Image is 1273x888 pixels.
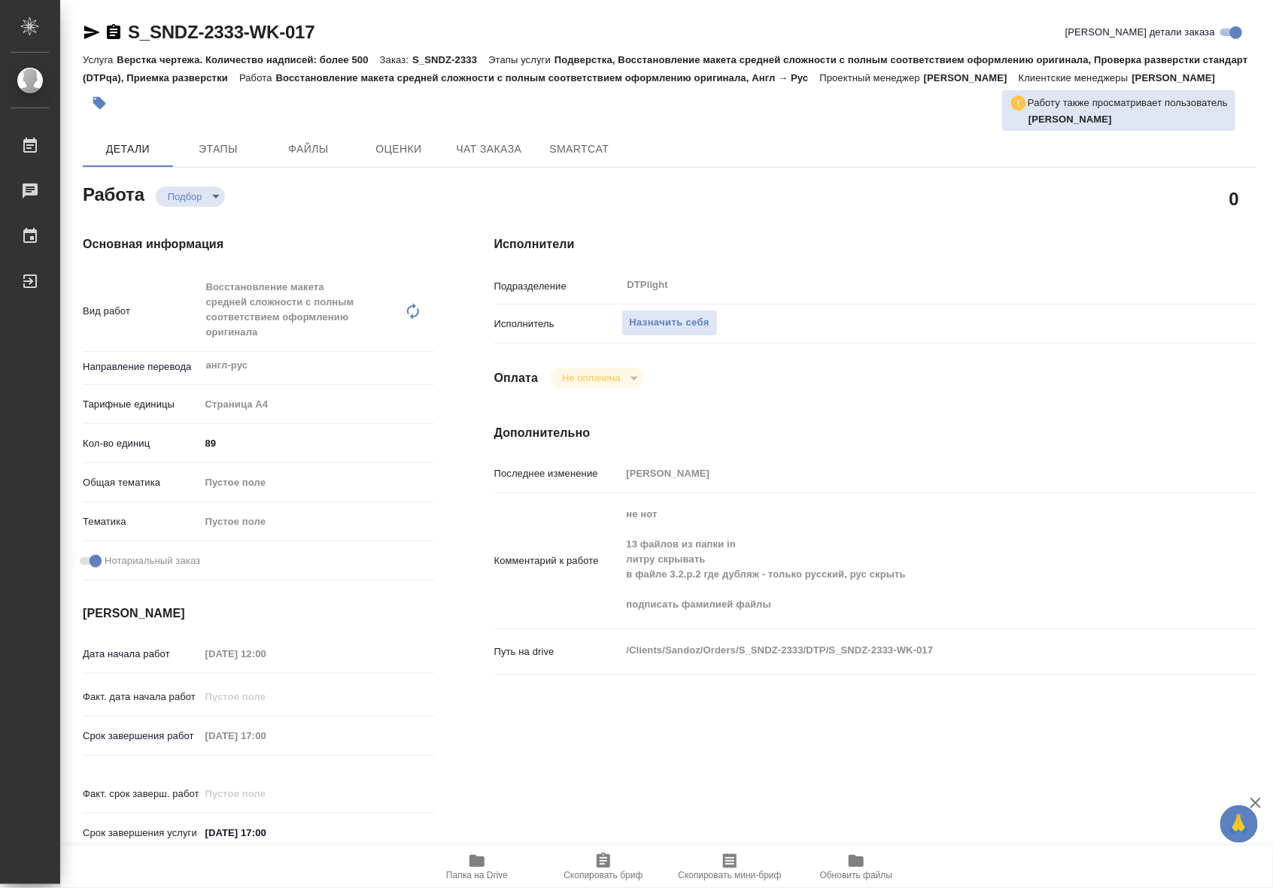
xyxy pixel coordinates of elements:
[200,509,434,535] div: Пустое поле
[83,826,200,841] p: Срок завершения услуги
[205,475,416,490] div: Пустое поле
[83,729,200,744] p: Срок завершения работ
[200,822,332,844] input: ✎ Введи что-нибудь
[239,72,276,83] p: Работа
[453,140,525,159] span: Чат заказа
[630,314,709,332] span: Назначить себя
[83,359,200,374] p: Направление перевода
[1065,25,1215,40] span: [PERSON_NAME] детали заказа
[92,140,164,159] span: Детали
[200,470,434,496] div: Пустое поле
[83,689,200,705] p: Факт. дата начала работ
[494,644,621,659] p: Путь на drive
[540,846,667,888] button: Скопировать бриф
[156,186,225,207] div: Подбор
[105,23,123,41] button: Скопировать ссылку
[550,368,643,388] div: Подбор
[83,23,101,41] button: Скопировать ссылку для ЯМессенджера
[200,725,332,747] input: Пустое поле
[200,392,434,417] div: Страница А4
[667,846,793,888] button: Скопировать мини-бриф
[564,870,643,880] span: Скопировать бриф
[621,462,1193,484] input: Пустое поле
[117,54,379,65] p: Верстка чертежа. Количество надписей: более 500
[128,22,314,42] a: S_SNDZ-2333-WK-017
[83,304,200,319] p: Вид работ
[494,466,621,481] p: Последнее изменение
[83,514,200,529] p: Тематика
[83,54,117,65] p: Услуга
[494,279,621,294] p: Подразделение
[1028,114,1112,125] b: [PERSON_NAME]
[494,553,621,568] p: Комментарий к работе
[83,235,434,253] h4: Основная информация
[558,371,624,384] button: Не оплачена
[820,870,893,880] span: Обновить файлы
[543,140,615,159] span: SmartCat
[621,502,1193,617] textarea: не нот 13 файлов из папки in литру скрывать в файле 3.2.p.2 где дубляж - только русский, рус скры...
[83,180,144,207] h2: Работа
[488,54,554,65] p: Этапы услуги
[205,514,416,529] div: Пустое поле
[200,783,332,805] input: Пустое поле
[83,475,200,490] p: Общая тематика
[105,553,200,568] span: Нотариальный заказ
[200,686,332,708] input: Пустое поле
[414,846,540,888] button: Папка на Drive
[621,638,1193,663] textarea: /Clients/Sandoz/Orders/S_SNDZ-2333/DTP/S_SNDZ-2333-WK-017
[83,436,200,451] p: Кол-во единиц
[380,54,412,65] p: Заказ:
[1226,808,1252,840] span: 🙏
[272,140,345,159] span: Файлы
[83,647,200,662] p: Дата начала работ
[494,317,621,332] p: Исполнитель
[1229,186,1239,211] h2: 0
[793,846,919,888] button: Обновить файлы
[83,605,434,623] h4: [PERSON_NAME]
[621,310,718,336] button: Назначить себя
[494,424,1256,442] h4: Дополнительно
[200,643,332,665] input: Пустое поле
[200,432,434,454] input: ✎ Введи что-нибудь
[83,54,1248,83] p: Подверстка, Восстановление макета средней сложности с полным соответствием оформлению оригинала, ...
[83,86,116,120] button: Добавить тэг
[494,369,539,387] h4: Оплата
[363,140,435,159] span: Оценки
[163,190,207,203] button: Подбор
[83,397,200,412] p: Тарифные единицы
[83,786,200,802] p: Факт. срок заверш. работ
[1028,95,1228,111] p: Работу также просматривает пользователь
[412,54,488,65] p: S_SNDZ-2333
[182,140,254,159] span: Этапы
[1220,805,1258,843] button: 🙏
[820,72,924,83] p: Проектный менеджер
[924,72,1019,83] p: [PERSON_NAME]
[446,870,508,880] span: Папка на Drive
[678,870,781,880] span: Скопировать мини-бриф
[1028,112,1228,127] p: Сархатов Руслан
[494,235,1256,253] h4: Исполнители
[1019,72,1132,83] p: Клиентские менеджеры
[276,72,820,83] p: Восстановление макета средней сложности с полным соответствием оформлению оригинала, Англ → Рус
[1132,72,1227,83] p: [PERSON_NAME]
